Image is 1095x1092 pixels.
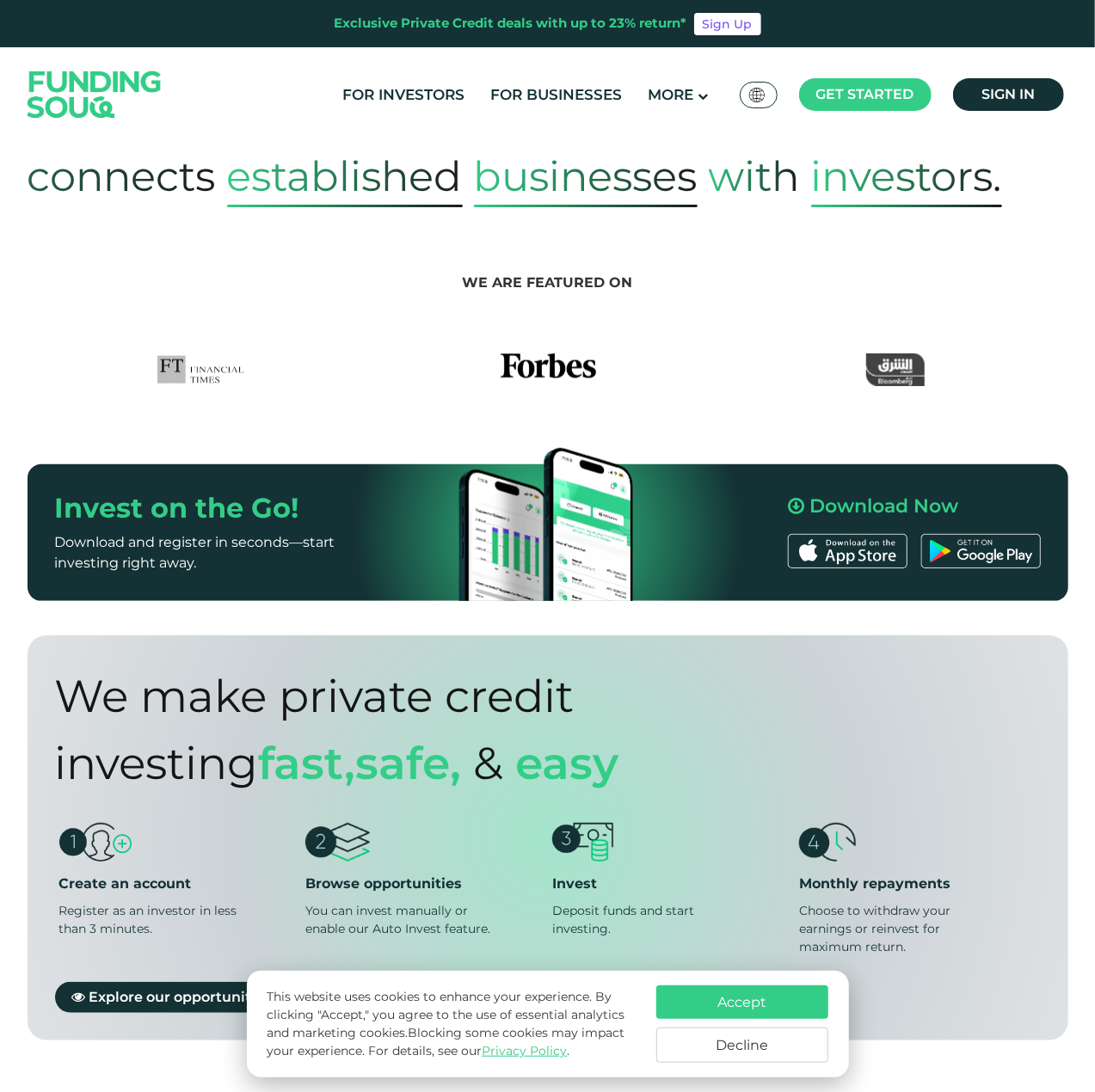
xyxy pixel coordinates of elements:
div: Choose to withdraw your earnings or reinvest for maximum return. [799,902,1000,956]
img: Mobile App [445,422,651,629]
div: Browse opportunities [305,874,542,893]
img: App Store [788,534,907,568]
p: This website uses cookies to enhance your experience. By clicking "Accept," you agree to the use ... [267,988,638,1060]
img: FTLogo Logo [157,353,244,386]
span: Fast, [259,736,356,790]
img: Google Play [921,534,1041,568]
div: Deposit funds and start investing. [552,902,754,938]
p: Download and register in seconds—start investing right away. [55,532,396,574]
span: Blocking some cookies may impact your experience. [267,1025,624,1058]
div: Monthly repayments [799,874,1036,893]
button: Accept [656,985,828,1019]
span: Get started [816,86,914,102]
span: We are featured on [463,274,633,291]
img: Forbes Logo [501,353,595,386]
a: Sign Up [694,13,761,35]
span: Investors. [811,145,1002,207]
span: Download Now [809,494,958,518]
a: Privacy Policy [482,1043,567,1058]
div: Exclusive Private Credit deals with up to 23% return* [335,14,687,34]
img: browse-opportunities [305,823,370,862]
a: Explore our opportunities [55,982,289,1013]
span: Explore our opportunities [89,989,272,1005]
a: Sign in [953,78,1064,111]
span: Invest on the Go! [55,491,299,525]
div: Register as an investor in less than 3 minutes. [59,902,261,938]
span: platform that connects [28,72,1053,218]
img: create-account [59,823,132,862]
div: Create an account [59,874,296,893]
div: Invest [552,874,789,893]
div: We make private credit investing [55,663,942,797]
a: For Businesses [486,81,626,109]
span: Businesses [474,145,698,207]
img: monthly-repayments [799,823,855,862]
button: Decline [656,1028,828,1063]
span: & [474,736,504,790]
span: Sign in [981,86,1035,102]
span: More [648,86,693,103]
img: Asharq Business Logo [866,353,925,386]
span: with [709,134,800,218]
img: Logo [10,51,179,138]
span: Easy [516,736,619,790]
a: For Investors [338,81,469,109]
span: safe, [356,736,462,790]
img: invest-money [552,823,613,862]
div: You can invest manually or enable our Auto Invest feature. [305,902,507,938]
img: SA Flag [749,88,765,102]
span: For details, see our . [368,1043,569,1058]
span: established [227,145,463,207]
